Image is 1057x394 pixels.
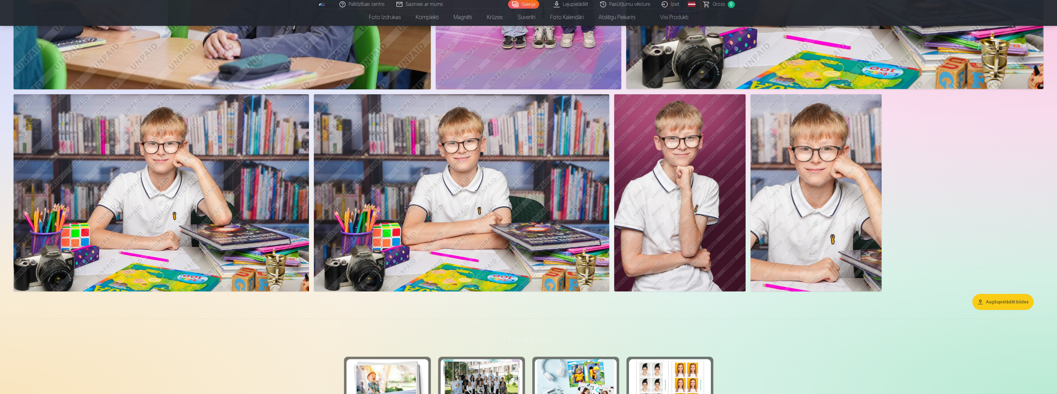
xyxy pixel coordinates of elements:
a: Foto kalendāri [543,9,591,26]
a: Krūzes [479,9,510,26]
img: /fa1 [319,2,326,6]
span: Grozs [713,1,725,8]
h3: Foto izdrukas [349,333,708,344]
a: Komplekti [408,9,446,26]
span: 0 [728,1,735,8]
a: Visi produkti [643,9,696,26]
a: Foto izdrukas [362,9,408,26]
a: Atslēgu piekariņi [591,9,643,26]
button: Augšupielādēt bildes [972,294,1034,310]
a: Suvenīri [510,9,543,26]
a: Magnēti [446,9,479,26]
